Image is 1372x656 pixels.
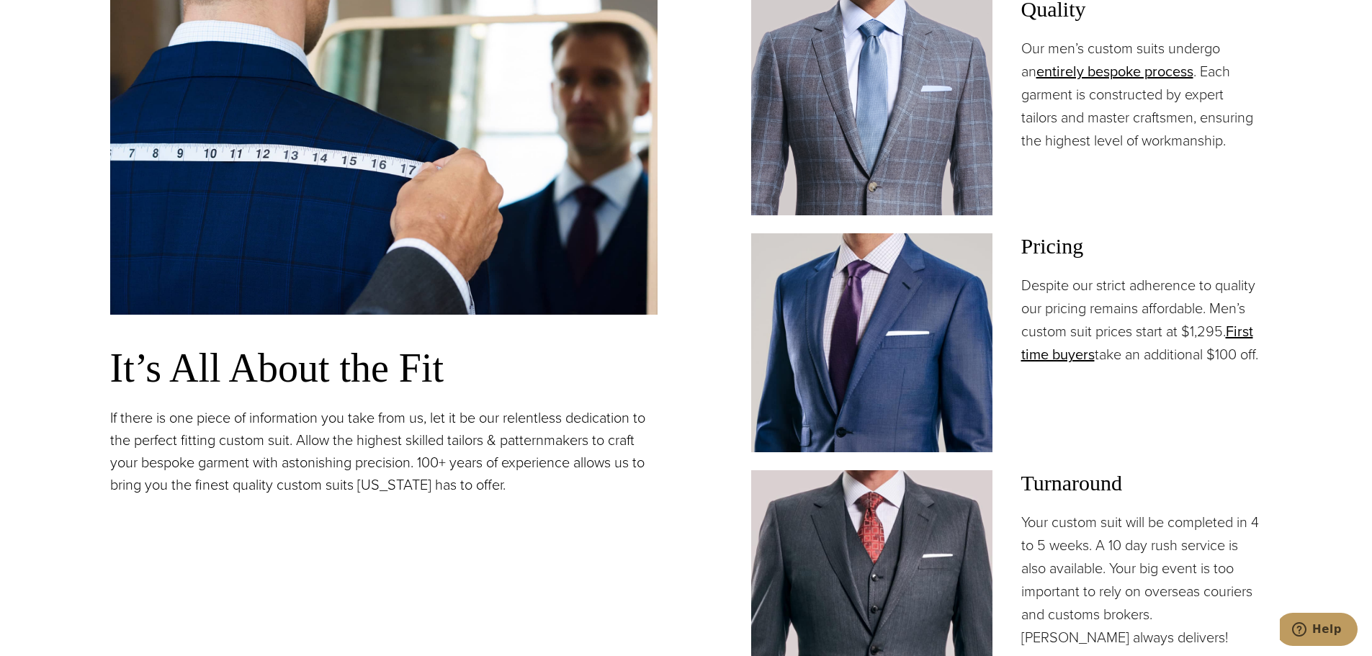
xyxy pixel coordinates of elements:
[110,407,658,496] p: If there is one piece of information you take from us, let it be our relentless dedication to the...
[110,343,658,392] h3: It’s All About the Fit
[1036,60,1193,82] a: entirely bespoke process
[1280,613,1358,649] iframe: Opens a widget where you can chat to one of our agents
[1021,274,1263,366] p: Despite our strict adherence to quality our pricing remains affordable. Men’s custom suit prices ...
[1021,511,1263,649] p: Your custom suit will be completed in 4 to 5 weeks. A 10 day rush service is also available. Your...
[751,233,992,452] img: Client in blue solid custom made suit with white shirt and navy tie. Fabric by Scabal.
[1021,233,1263,259] h3: Pricing
[1021,320,1253,365] a: First time buyers
[1021,37,1263,152] p: Our men’s custom suits undergo an . Each garment is constructed by expert tailors and master craf...
[1021,470,1263,496] h3: Turnaround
